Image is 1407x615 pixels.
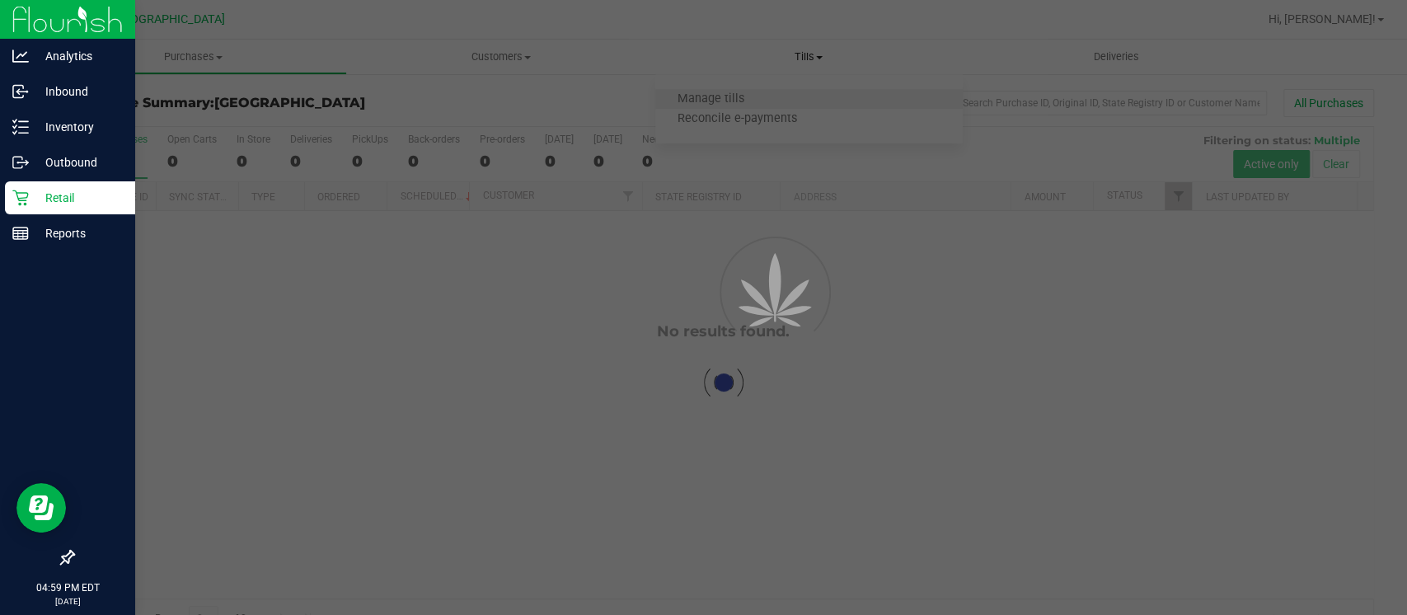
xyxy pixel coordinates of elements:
[29,223,128,243] p: Reports
[12,83,29,100] inline-svg: Inbound
[12,119,29,135] inline-svg: Inventory
[7,580,128,595] p: 04:59 PM EDT
[29,117,128,137] p: Inventory
[29,46,128,66] p: Analytics
[7,595,128,608] p: [DATE]
[16,483,66,533] iframe: Resource center
[12,190,29,206] inline-svg: Retail
[29,82,128,101] p: Inbound
[29,188,128,208] p: Retail
[12,48,29,64] inline-svg: Analytics
[29,153,128,172] p: Outbound
[12,225,29,242] inline-svg: Reports
[12,154,29,171] inline-svg: Outbound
